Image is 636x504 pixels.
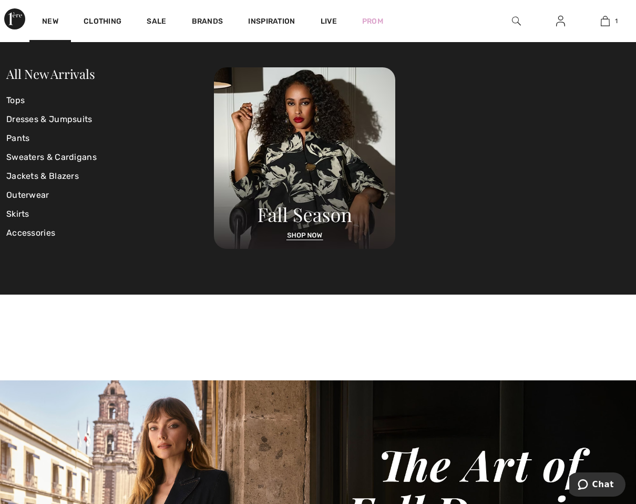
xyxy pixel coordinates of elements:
img: 1ère Avenue [4,8,25,29]
a: Sign In [548,15,573,28]
a: 1 [583,15,627,27]
img: My Info [556,15,565,27]
span: 1 [615,16,618,26]
a: New [42,17,58,28]
a: All New Arrivals [6,65,95,82]
a: Brands [192,17,223,28]
a: Clothing [84,17,121,28]
a: Live [321,16,337,27]
a: Skirts [6,205,214,224]
iframe: Opens a widget where you can chat to one of our agents [569,472,625,499]
a: Sweaters & Cardigans [6,148,214,167]
a: Jackets & Blazers [6,167,214,186]
a: Accessories [6,224,214,243]
a: Prom [362,16,383,27]
a: Sale [147,17,166,28]
a: Outerwear [6,186,214,205]
img: 250825120107_a8d8ca038cac6.jpg [214,67,395,249]
img: My Bag [601,15,610,27]
a: Tops [6,91,214,110]
img: search the website [512,15,521,27]
a: Pants [6,129,214,148]
a: Dresses & Jumpsuits [6,110,214,129]
span: Inspiration [248,17,295,28]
